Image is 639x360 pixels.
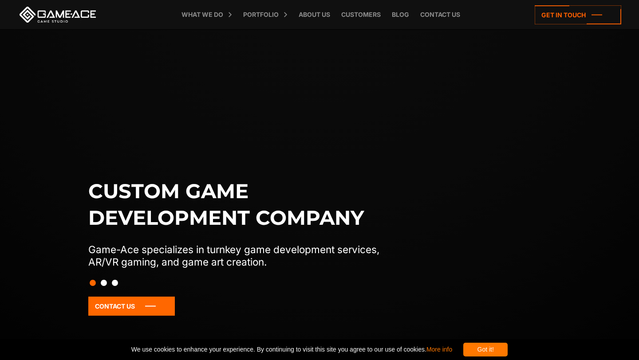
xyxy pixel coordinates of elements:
[426,346,452,353] a: More info
[88,297,175,316] a: Contact Us
[131,343,452,356] span: We use cookies to enhance your experience. By continuing to visit this site you agree to our use ...
[101,275,107,290] button: Slide 2
[88,178,398,231] h1: Custom game development company
[88,243,398,268] p: Game-Ace specializes in turnkey game development services, AR/VR gaming, and game art creation.
[463,343,508,356] div: Got it!
[90,275,96,290] button: Slide 1
[535,5,621,24] a: Get in touch
[112,275,118,290] button: Slide 3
